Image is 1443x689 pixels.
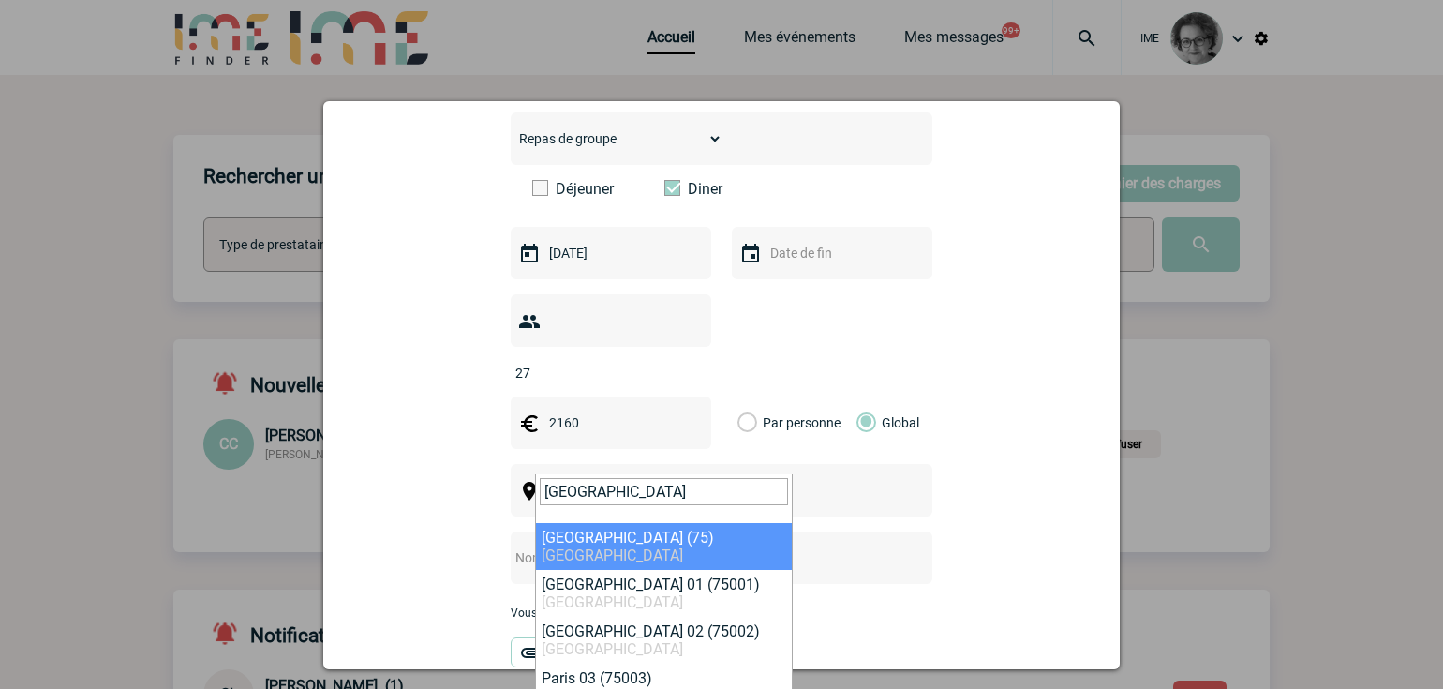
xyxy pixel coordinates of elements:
label: Déjeuner [532,180,640,198]
input: Date de début [544,241,674,265]
span: [GEOGRAPHIC_DATA] [542,640,683,658]
label: Diner [664,180,772,198]
li: [GEOGRAPHIC_DATA] (75) [536,523,792,570]
li: [GEOGRAPHIC_DATA] 01 (75001) [536,570,792,617]
label: Global [856,397,869,449]
input: Date de fin [766,241,895,265]
span: [GEOGRAPHIC_DATA] [542,547,683,564]
input: Budget HT [544,411,674,435]
input: Nom de l'événement [511,546,883,570]
li: [GEOGRAPHIC_DATA] 02 (75002) [536,617,792,664]
input: Nombre de participants [511,361,687,385]
span: [GEOGRAPHIC_DATA] [542,593,683,611]
p: Vous pouvez ajouter une pièce jointe à votre demande [511,607,932,620]
label: Par personne [737,397,758,449]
